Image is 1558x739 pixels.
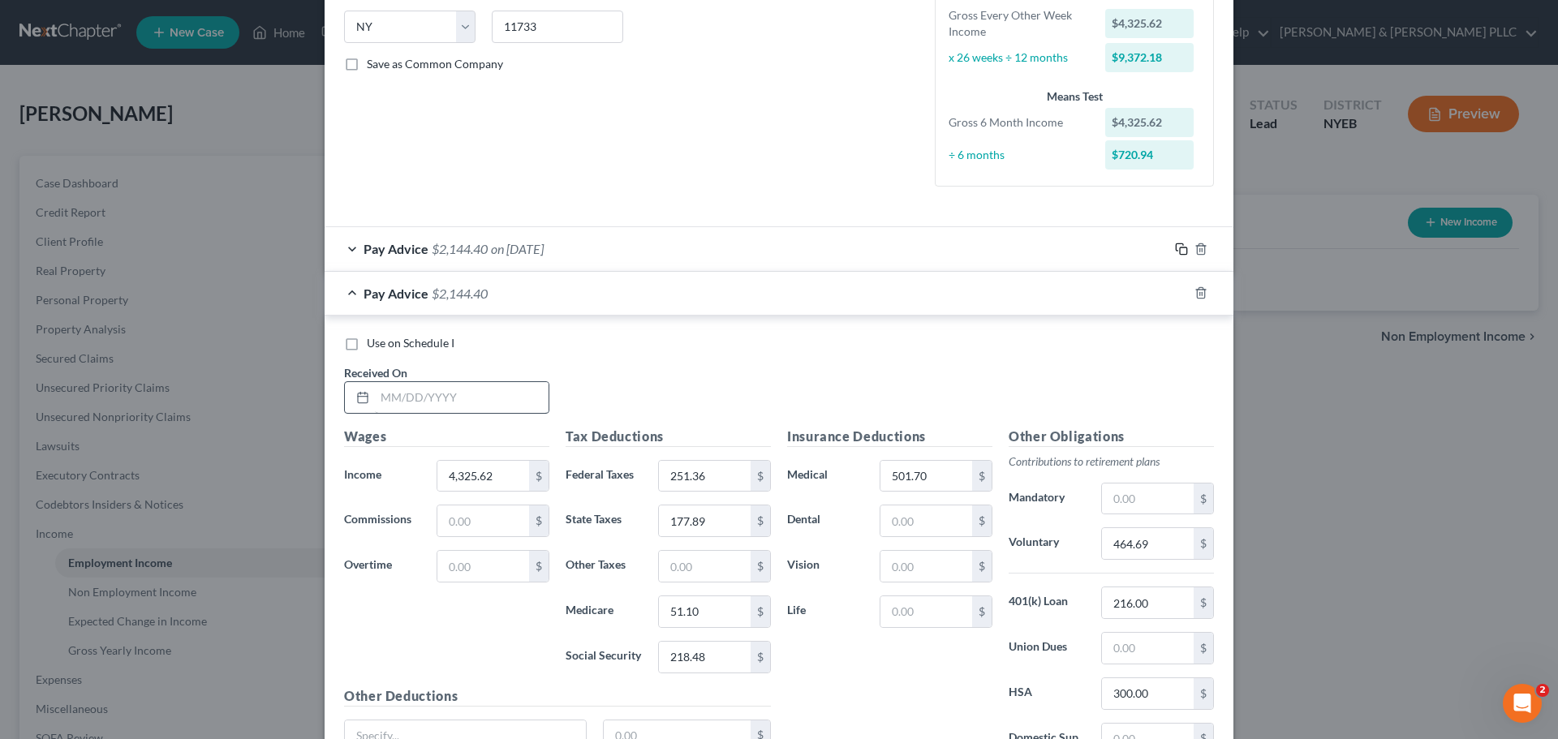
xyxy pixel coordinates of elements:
iframe: Intercom live chat [1503,684,1542,723]
div: Means Test [949,88,1200,105]
h5: Insurance Deductions [787,427,992,447]
div: $ [751,642,770,672]
label: Life [779,595,872,628]
input: 0.00 [1102,678,1194,709]
label: Social Security [557,641,650,673]
div: $ [751,505,770,536]
span: Income [344,467,381,481]
div: $ [972,461,992,492]
input: 0.00 [659,596,751,627]
div: $ [529,505,549,536]
label: Union Dues [1001,632,1093,664]
div: $720.94 [1105,140,1194,170]
input: 0.00 [659,551,751,582]
label: 401(k) Loan [1001,586,1093,619]
span: Pay Advice [364,241,428,256]
div: $ [1194,483,1213,514]
input: 0.00 [1102,528,1194,559]
div: $ [1194,633,1213,664]
label: Other Taxes [557,550,650,582]
div: $ [972,505,992,536]
div: $ [529,461,549,492]
label: State Taxes [557,505,650,537]
label: Medicare [557,595,650,628]
span: $2,144.40 [432,241,488,256]
input: 0.00 [659,461,751,492]
div: $ [1194,528,1213,559]
span: Use on Schedule I [367,336,454,350]
div: $ [1194,678,1213,709]
h5: Tax Deductions [566,427,771,447]
h5: Other Deductions [344,686,771,707]
input: 0.00 [880,551,972,582]
input: 0.00 [1102,633,1194,664]
div: x 26 weeks ÷ 12 months [940,49,1097,66]
input: 0.00 [437,461,529,492]
label: Commissions [336,505,428,537]
input: 0.00 [659,505,751,536]
span: on [DATE] [491,241,544,256]
div: $ [972,596,992,627]
div: $ [1194,587,1213,618]
input: 0.00 [1102,587,1194,618]
span: Received On [344,366,407,380]
label: Federal Taxes [557,460,650,492]
input: 0.00 [880,596,972,627]
div: $ [751,596,770,627]
div: Gross Every Other Week Income [940,7,1097,40]
input: Enter zip... [492,11,623,43]
input: 0.00 [437,551,529,582]
label: Mandatory [1001,483,1093,515]
label: Overtime [336,550,428,582]
span: 2 [1536,684,1549,697]
span: Save as Common Company [367,57,503,71]
span: $2,144.40 [432,286,488,301]
div: $ [972,551,992,582]
div: $ [751,551,770,582]
input: 0.00 [880,505,972,536]
label: Voluntary [1001,527,1093,560]
input: 0.00 [437,505,529,536]
input: 0.00 [659,642,751,672]
input: 0.00 [1102,483,1194,514]
div: $4,325.62 [1105,9,1194,38]
h5: Other Obligations [1009,427,1214,447]
input: MM/DD/YYYY [375,382,549,413]
label: HSA [1001,677,1093,710]
label: Dental [779,505,872,537]
div: $9,372.18 [1105,43,1194,72]
p: Contributions to retirement plans [1009,453,1214,470]
div: ÷ 6 months [940,147,1097,163]
label: Medical [779,460,872,492]
div: $ [529,551,549,582]
div: $ [751,461,770,492]
label: Vision [779,550,872,582]
input: 0.00 [880,461,972,492]
div: $4,325.62 [1105,108,1194,137]
span: Pay Advice [364,286,428,301]
div: Gross 6 Month Income [940,114,1097,131]
h5: Wages [344,427,549,447]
